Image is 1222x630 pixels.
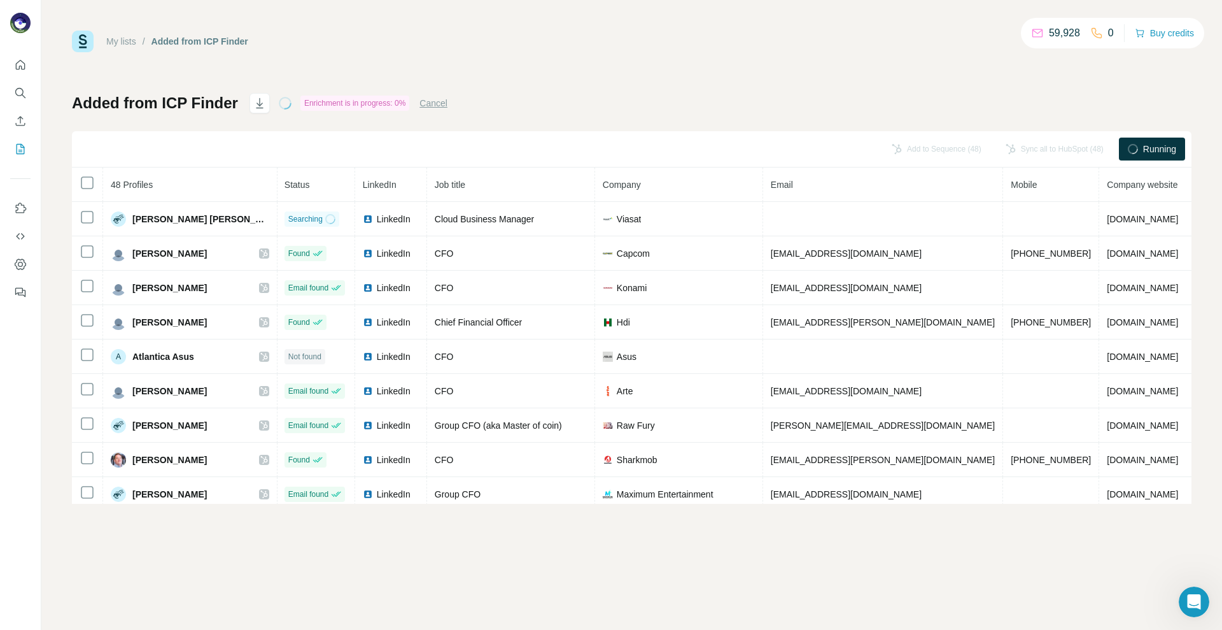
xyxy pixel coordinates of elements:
[199,5,223,29] button: Home
[10,281,31,304] button: Feedback
[10,283,244,312] div: trish.hinojosa@prosperops.com says…
[771,180,793,190] span: Email
[1107,489,1178,499] span: [DOMAIN_NAME]
[603,180,641,190] span: Company
[1011,180,1037,190] span: Mobile
[363,214,373,224] img: LinkedIn logo
[132,213,269,226] span: [PERSON_NAME] [PERSON_NAME]
[603,386,613,396] img: company-logo
[363,489,373,499] img: LinkedIn logo
[1107,317,1178,327] span: [DOMAIN_NAME]
[72,93,238,113] h1: Added from ICP Finder
[10,197,31,220] button: Use Surfe on LinkedIn
[10,13,31,33] img: Avatar
[377,419,411,432] span: LinkedIn
[603,214,613,224] img: company-logo
[377,488,411,501] span: LinkedIn
[132,419,207,432] span: [PERSON_NAME]
[435,180,465,190] span: Job title
[617,419,655,432] span: Raw Fury
[10,82,31,104] button: Search
[363,352,373,362] img: LinkedIn logo
[143,35,145,48] li: /
[10,54,31,76] button: Quick start
[603,455,613,465] img: company-logo
[111,280,126,296] img: Avatar
[771,420,995,431] span: [PERSON_NAME][EMAIL_ADDRESS][DOMAIN_NAME]
[288,454,310,466] span: Found
[20,262,120,270] div: [PERSON_NAME] • 5h ago
[40,407,50,417] button: Emoji picker
[300,96,409,111] div: Enrichment is in progress: 0%
[1049,25,1080,41] p: 59,928
[377,350,411,363] span: LinkedIn
[111,180,153,190] span: 48 Profiles
[603,420,613,431] img: company-logo
[111,418,126,433] img: Avatar
[20,196,199,234] div: Once again, we are very sorry for the inconvenience and thank you for your help and patience.
[288,420,328,431] span: Email found
[771,283,922,293] span: [EMAIL_ADDRESS][DOMAIN_NAME]
[435,352,454,362] span: CFO
[20,29,199,92] div: I’m really sorry for the trouble this has caused and appreciate your patience and understanding w...
[288,282,328,294] span: Email found
[8,5,32,29] button: go back
[1108,25,1114,41] p: 0
[617,316,630,329] span: Hdi
[111,452,126,468] img: Avatar
[20,92,199,104] div: Best wishes,
[603,317,613,327] img: company-logo
[284,180,310,190] span: Status
[108,290,234,303] div: Thank you [PERSON_NAME].
[771,455,995,465] span: [EMAIL_ADDRESS][PERSON_NAME][DOMAIN_NAME]
[106,36,136,47] a: My lists
[10,225,31,248] button: Use Surfe API
[10,312,244,354] div: trish.hinojosa@prosperops.com says…
[60,407,71,417] button: Gif picker
[363,283,373,293] img: LinkedIn logo
[377,385,411,397] span: LinkedIn
[20,121,199,134] div: I hope you’re keeping well.
[363,455,373,465] img: LinkedIn logo
[132,282,207,294] span: [PERSON_NAME]
[771,248,922,259] span: [EMAIL_ADDRESS][DOMAIN_NAME]
[288,248,310,259] span: Found
[435,283,454,293] span: CFO
[617,213,642,226] span: Viasat
[111,315,126,330] img: Avatar
[435,420,562,431] span: Group CFO (aka Master of coin)
[111,211,126,227] img: Avatar
[132,488,207,501] span: [PERSON_NAME]
[20,407,30,417] button: Upload attachment
[288,317,310,328] span: Found
[151,35,248,48] div: Added from ICP Finder
[288,489,328,500] span: Email found
[10,138,31,161] button: My lists
[435,214,534,224] span: Cloud Business Manager
[10,110,31,132] button: Enrich CSV
[111,487,126,502] img: Avatar
[435,317,522,327] span: Chief Financial Officer
[132,247,207,260] span: [PERSON_NAME]
[419,97,447,110] button: Cancel
[617,488,713,501] span: Maximum Entertainment
[363,180,397,190] span: LinkedIn
[10,113,244,283] div: Aurélie says…
[435,455,454,465] span: CFO
[377,247,411,260] span: LinkedIn
[1135,24,1194,42] button: Buy credits
[603,283,613,293] img: company-logo
[363,420,373,431] img: LinkedIn logo
[377,213,411,226] span: LinkedIn
[56,320,234,345] div: Unfortunately my team is still reporting issues.
[603,352,613,362] img: company-logo
[435,489,481,499] span: Group CFO
[36,7,57,27] img: Profile image for Aurélie
[1011,317,1091,327] span: [PHONE_NUMBER]
[377,282,411,294] span: LinkedIn
[363,317,373,327] img: LinkedIn logo
[771,489,922,499] span: [EMAIL_ADDRESS][DOMAIN_NAME]
[46,312,244,352] div: Unfortunately my team is still reporting issues.
[98,283,244,311] div: Thank you [PERSON_NAME].
[132,350,194,363] span: Atlantica Asus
